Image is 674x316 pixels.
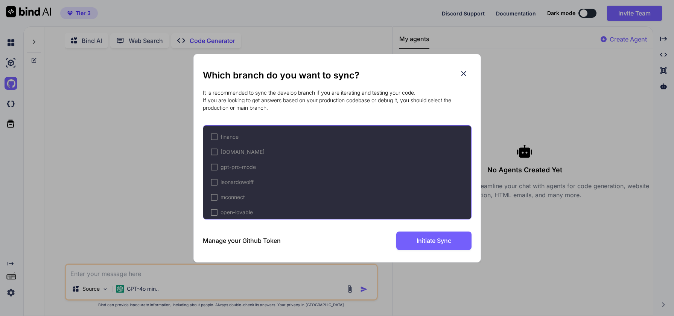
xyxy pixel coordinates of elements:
span: gpt-pro-mode [221,163,256,171]
span: open-lovable [221,209,253,216]
span: leonardowolff [221,178,254,186]
span: mconnect [221,193,245,201]
span: Initiate Sync [417,236,451,245]
p: It is recommended to sync the develop branch if you are iterating and testing your code. If you a... [203,89,472,112]
h3: Manage your Github Token [203,236,281,245]
span: [DOMAIN_NAME] [221,148,265,156]
button: Initiate Sync [396,232,472,250]
span: finance [221,133,239,141]
h2: Which branch do you want to sync? [203,69,472,81]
